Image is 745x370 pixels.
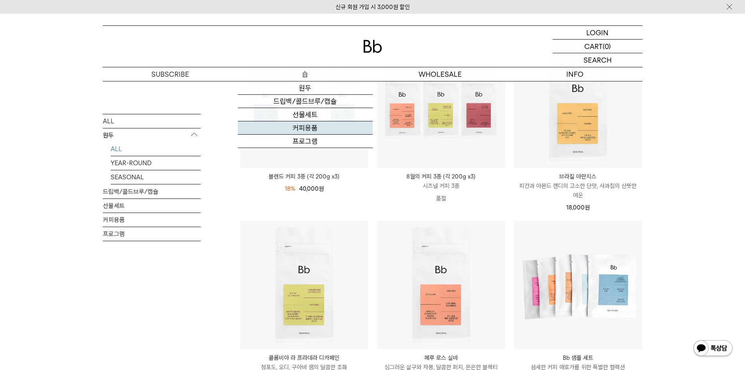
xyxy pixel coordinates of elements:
[553,40,643,53] a: CART (0)
[508,67,643,81] p: INFO
[586,26,609,39] p: LOGIN
[373,67,508,81] p: WHOLESALE
[103,227,201,240] a: 프로그램
[377,172,505,181] p: 8월의 커피 3종 (각 200g x3)
[377,181,505,191] p: 시즈널 커피 3종
[238,135,373,148] a: 프로그램
[103,184,201,198] a: 드립백/콜드브루/캡슐
[238,121,373,135] a: 커피용품
[583,53,612,67] p: SEARCH
[238,95,373,108] a: 드립백/콜드브루/캡슐
[514,172,642,181] p: 브라질 아란치스
[240,172,368,181] a: 블렌드 커피 3종 (각 200g x3)
[103,199,201,212] a: 선물세트
[240,221,368,349] img: 콜롬비아 라 프라데라 디카페인
[285,184,295,193] div: 18%
[363,40,382,53] img: 로고
[377,221,505,349] img: 페루 로스 실바
[553,26,643,40] a: LOGIN
[238,81,373,95] a: 원두
[377,172,505,191] a: 8월의 커피 3종 (각 200g x3) 시즈널 커피 3종
[514,40,642,168] img: 브라질 아란치스
[377,191,505,206] p: 품절
[103,213,201,226] a: 커피용품
[103,128,201,142] p: 원두
[603,40,611,53] p: (0)
[299,185,324,192] span: 40,000
[377,353,505,363] p: 페루 로스 실바
[103,67,238,81] a: SUBSCRIBE
[319,185,324,192] span: 원
[111,142,201,155] a: ALL
[514,221,642,349] img: Bb 샘플 세트
[514,353,642,363] p: Bb 샘플 세트
[514,181,642,200] p: 피칸과 아몬드 캔디의 고소한 단맛, 사과칩의 산뜻한 여운
[111,170,201,184] a: SEASONAL
[566,204,590,211] span: 18,000
[585,204,590,211] span: 원
[377,40,505,168] img: 8월의 커피 3종 (각 200g x3)
[514,172,642,200] a: 브라질 아란치스 피칸과 아몬드 캔디의 고소한 단맛, 사과칩의 산뜻한 여운
[584,40,603,53] p: CART
[336,4,410,11] a: 신규 회원 가입 시 3,000원 할인
[103,114,201,128] a: ALL
[240,353,368,363] p: 콜롬비아 라 프라데라 디카페인
[238,108,373,121] a: 선물세트
[238,67,373,81] a: 숍
[693,339,733,358] img: 카카오톡 채널 1:1 채팅 버튼
[111,156,201,170] a: YEAR-ROUND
